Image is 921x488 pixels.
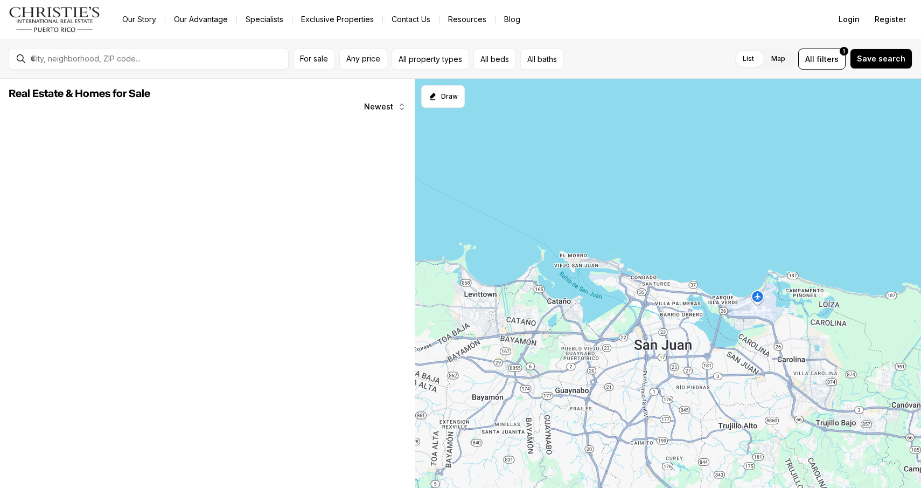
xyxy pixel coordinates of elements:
span: Any price [346,54,380,63]
span: 1 [843,47,845,56]
button: Any price [339,49,387,70]
button: Login [832,9,866,30]
a: Blog [496,12,529,27]
button: Newest [358,96,413,118]
span: For sale [300,54,328,63]
span: All [805,53,814,65]
img: logo [9,6,101,32]
button: Start drawing [421,85,465,108]
span: Login [839,15,860,24]
label: List [734,49,763,68]
label: Map [763,49,794,68]
button: Allfilters1 [798,49,846,70]
button: Save search [850,49,912,69]
button: All property types [392,49,469,70]
a: Our Advantage [165,12,236,27]
span: filters [817,53,839,65]
span: Save search [857,54,905,63]
button: For sale [293,49,335,70]
span: Real Estate & Homes for Sale [9,88,150,99]
button: All beds [473,49,516,70]
span: Newest [364,102,393,111]
span: Register [875,15,906,24]
button: All baths [520,49,564,70]
a: Our Story [114,12,165,27]
button: Contact Us [383,12,439,27]
a: Exclusive Properties [292,12,382,27]
button: Register [868,9,912,30]
a: Specialists [237,12,292,27]
a: Resources [439,12,495,27]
